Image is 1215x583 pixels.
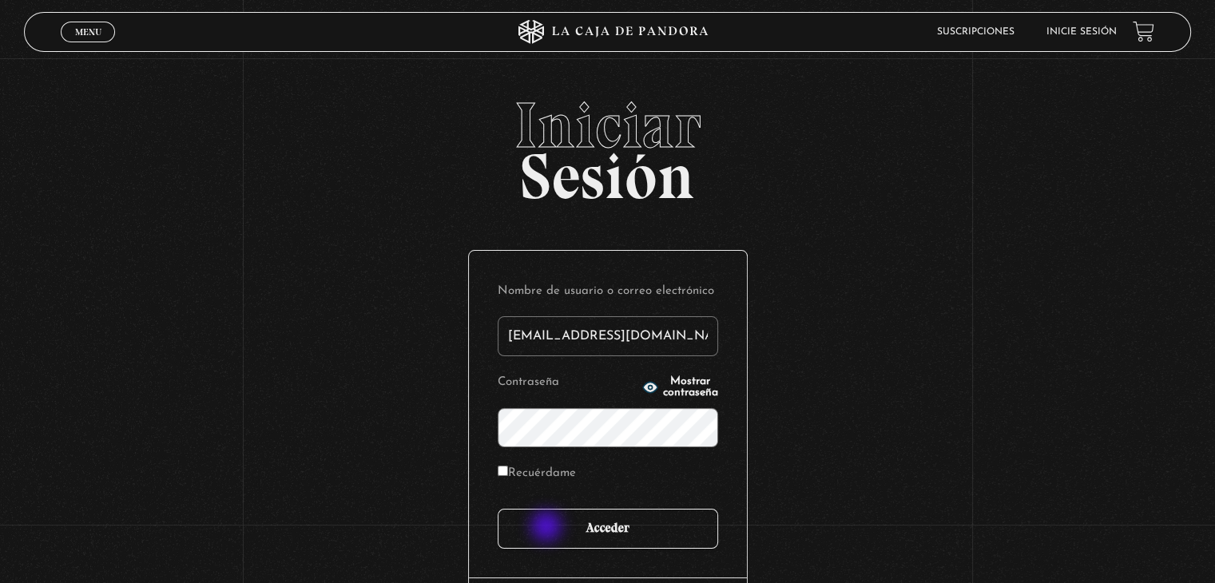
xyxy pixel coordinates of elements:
label: Nombre de usuario o correo electrónico [498,280,718,304]
span: Cerrar [69,40,107,51]
input: Acceder [498,509,718,549]
a: Suscripciones [937,27,1014,37]
h2: Sesión [24,93,1190,196]
span: Menu [75,27,101,37]
input: Recuérdame [498,466,508,476]
span: Iniciar [24,93,1190,157]
label: Contraseña [498,371,637,395]
a: Inicie sesión [1046,27,1117,37]
label: Recuérdame [498,462,576,486]
button: Mostrar contraseña [642,376,718,399]
span: Mostrar contraseña [663,376,718,399]
a: View your shopping cart [1133,21,1154,42]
